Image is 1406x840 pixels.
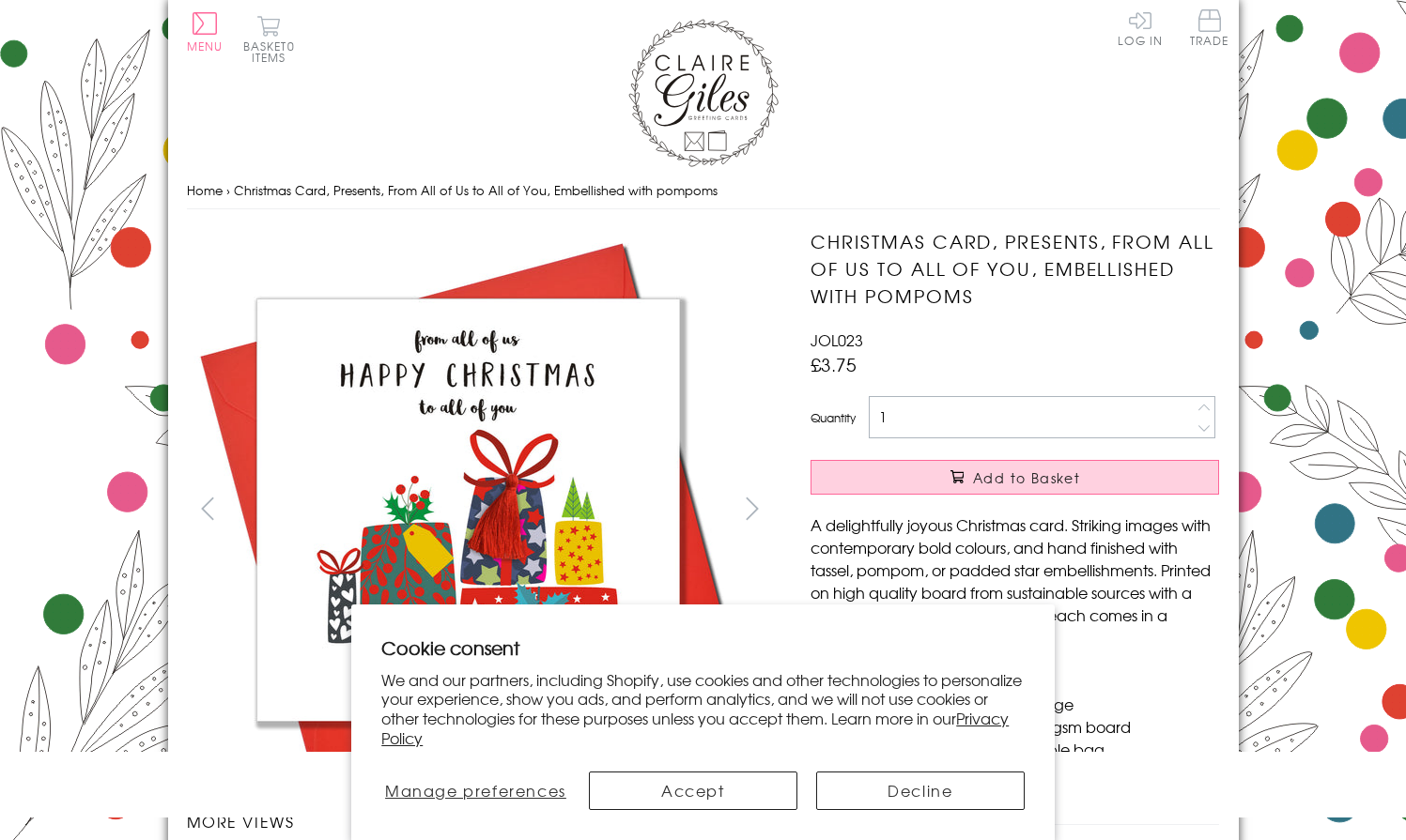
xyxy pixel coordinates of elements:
span: 0 items [252,38,295,66]
img: Claire Giles Greetings Cards [628,19,779,167]
nav: breadcrumbs [187,172,1220,210]
button: Basket0 items [243,15,295,63]
span: Add to Basket [973,468,1080,487]
h3: More views [187,810,774,832]
a: Log In [1118,9,1163,46]
button: Accept [589,771,797,810]
button: Decline [816,771,1025,810]
span: £3.75 [811,351,857,377]
h1: Christmas Card, Presents, From All of Us to All of You, Embellished with pompoms [811,228,1219,309]
button: Menu [187,12,224,52]
img: Christmas Card, Presents, From All of Us to All of You, Embellished with pompoms [773,228,1336,791]
a: Home [187,181,223,199]
span: JOL023 [811,328,863,351]
p: A delightfully joyous Christmas card. Striking images with contemporary bold colours, and hand fi... [811,513,1219,649]
a: Privacy Policy [381,707,1009,749]
span: Trade [1190,9,1229,46]
span: Menu [187,38,224,54]
h2: Cookie consent [381,634,1025,661]
span: › [226,181,230,199]
button: prev [187,487,229,529]
a: Trade [1190,9,1229,50]
label: Quantity [811,409,856,426]
span: Christmas Card, Presents, From All of Us to All of You, Embellished with pompoms [234,181,718,199]
img: Christmas Card, Presents, From All of Us to All of You, Embellished with pompoms [186,228,749,791]
button: Add to Basket [811,460,1219,495]
p: We and our partners, including Shopify, use cookies and other technologies to personalize your ex... [381,670,1025,748]
button: Manage preferences [381,771,569,810]
span: Manage preferences [385,779,566,802]
button: next [731,487,773,529]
